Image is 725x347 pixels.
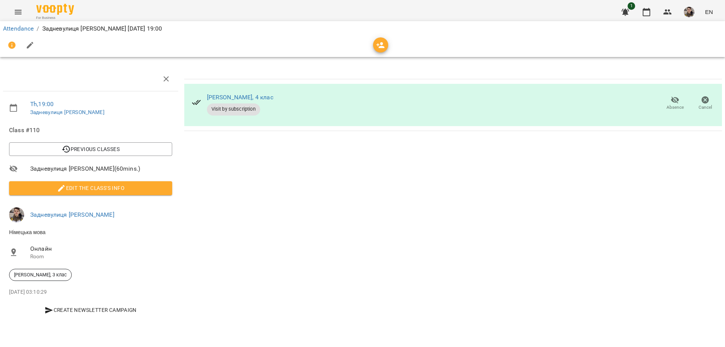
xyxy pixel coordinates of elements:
[30,164,172,173] span: Задневулиця [PERSON_NAME] ( 60 mins. )
[9,3,27,21] button: Menu
[12,305,169,315] span: Create Newsletter Campaign
[42,24,162,33] p: Задневулиця [PERSON_NAME] [DATE] 19:00
[9,181,172,195] button: Edit the class's Info
[30,109,105,115] a: Задневулиця [PERSON_NAME]
[3,225,178,239] li: Німецька мова
[705,8,713,16] span: EN
[15,145,166,154] span: Previous Classes
[699,104,712,111] span: Cancel
[30,253,172,261] p: Room
[702,5,716,19] button: EN
[690,93,720,114] button: Cancel
[36,15,74,20] span: For Business
[30,211,114,218] a: Задневулиця [PERSON_NAME]
[37,24,39,33] li: /
[9,271,71,278] span: [PERSON_NAME], 3 клас
[3,24,722,33] nav: breadcrumb
[9,126,172,135] span: Class #110
[30,244,172,253] span: Онлайн
[9,303,172,317] button: Create Newsletter Campaign
[15,184,166,193] span: Edit the class's Info
[9,142,172,156] button: Previous Classes
[660,93,690,114] button: Absence
[207,106,260,113] span: Visit by subscription
[628,2,635,10] span: 1
[207,94,273,101] a: [PERSON_NAME], 4 клас
[3,25,34,32] a: Attendance
[36,4,74,15] img: Voopty Logo
[9,207,24,222] img: fc1e08aabc335e9c0945016fe01e34a0.jpg
[684,7,694,17] img: fc1e08aabc335e9c0945016fe01e34a0.jpg
[9,288,172,296] p: [DATE] 03:10:29
[30,100,54,108] a: Th , 19:00
[666,104,684,111] span: Absence
[9,269,72,281] div: [PERSON_NAME], 3 клас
